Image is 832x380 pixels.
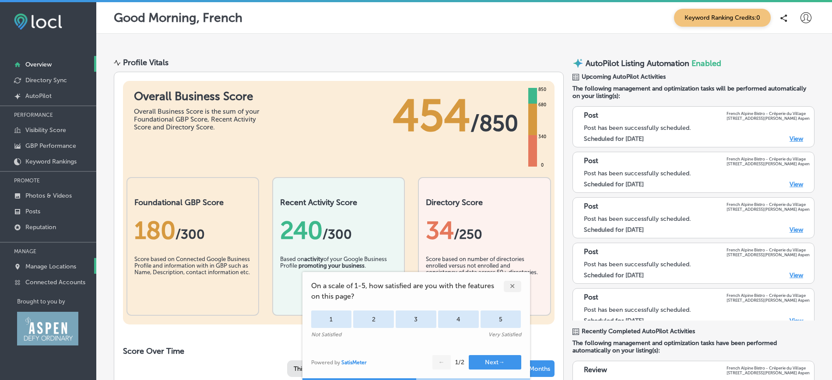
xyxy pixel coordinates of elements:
[727,370,810,375] p: [STREET_ADDRESS][PERSON_NAME] Aspen
[572,85,814,100] span: The following management and optimization tasks will be performed automatically on your listing(s):
[393,90,470,142] span: 454
[727,202,810,207] p: French Alpine Bistro - Crêperie du Village
[432,355,451,370] button: ←
[25,223,56,231] p: Reputation
[584,202,598,212] p: Post
[438,310,479,328] div: 4
[25,77,67,84] p: Directory Sync
[25,142,76,150] p: GBP Performance
[25,279,85,286] p: Connected Accounts
[584,366,607,375] p: Review
[298,262,365,269] b: promoting your business
[25,263,76,270] p: Manage Locations
[584,181,644,188] label: Scheduled for [DATE]
[727,116,810,121] p: [STREET_ADDRESS][PERSON_NAME] Aspen
[426,256,543,300] div: Score based on number of directories enrolled versus not enrolled and consistency of data across ...
[280,216,397,245] div: 240
[123,346,555,356] h2: Score Over Time
[14,14,62,30] img: fda3e92497d09a02dc62c9cd864e3231.png
[584,317,644,324] label: Scheduled for [DATE]
[304,256,323,262] b: activity
[134,256,251,300] div: Score based on Connected Google Business Profile and information with in GBP such as Name, Descri...
[504,281,521,292] div: ✕
[584,157,598,166] p: Post
[311,281,504,302] span: On a scale of 1-5, how satisfied are you with the features on this page?
[692,59,721,68] span: Enabled
[537,101,548,108] div: 680
[134,90,265,103] h1: Overall Business Score
[25,61,52,68] p: Overview
[17,298,96,305] p: Brought to you by
[353,310,394,328] div: 2
[25,92,52,100] p: AutoPilot
[584,135,644,143] label: Scheduled for [DATE]
[25,126,66,134] p: Visibility Score
[582,73,666,80] span: Upcoming AutoPilot Activities
[572,339,814,354] span: The following management and optimization tasks have been performed automatically on your listing...
[582,328,695,335] span: Recently Completed AutoPilot Activities
[537,86,548,93] div: 850
[426,198,543,207] h2: Directory Score
[25,208,40,215] p: Posts
[454,227,482,242] span: /250
[584,306,810,314] div: Post has been successfully scheduled.
[396,310,436,328] div: 3
[470,110,518,136] span: / 850
[584,124,810,132] div: Post has been successfully scheduled.
[584,215,810,223] div: Post has been successfully scheduled.
[790,226,803,234] a: View
[176,227,205,242] span: / 300
[584,248,598,257] p: Post
[311,359,367,366] div: Powered by
[426,216,543,245] div: 34
[114,10,242,25] p: Good Morning, French
[572,58,583,69] img: autopilot-icon
[727,207,810,212] p: [STREET_ADDRESS][PERSON_NAME] Aspen
[584,111,598,121] p: Post
[727,161,810,166] p: [STREET_ADDRESS][PERSON_NAME] Aspen
[727,111,810,116] p: French Alpine Bistro - Crêperie du Village
[134,198,251,207] h2: Foundational GBP Score
[488,331,521,338] div: Very Satisfied
[584,261,810,268] div: Post has been successfully scheduled.
[323,227,352,242] span: /300
[280,256,397,300] div: Based on of your Google Business Profile .
[586,59,689,68] p: AutoPilot Listing Automation
[25,158,77,165] p: Keyword Rankings
[727,293,810,298] p: French Alpine Bistro - Crêperie du Village
[280,198,397,207] h2: Recent Activity Score
[17,312,78,345] img: Aspen
[134,108,265,131] div: Overall Business Score is the sum of your Foundational GBP Score, Recent Activity Score and Direc...
[481,310,521,328] div: 5
[311,310,352,328] div: 1
[134,216,251,245] div: 180
[790,272,803,279] a: View
[341,359,367,366] a: SatisMeter
[584,170,810,177] div: Post has been successfully scheduled.
[294,365,325,373] span: This Month
[455,359,464,366] div: 1 / 2
[584,293,598,303] p: Post
[727,298,810,303] p: [STREET_ADDRESS][PERSON_NAME] Aspen
[123,58,169,67] div: Profile Vitals
[790,181,803,188] a: View
[790,317,803,324] a: View
[674,9,771,27] span: Keyword Ranking Credits: 0
[311,331,341,338] div: Not Satisfied
[727,157,810,161] p: French Alpine Bistro - Crêperie du Village
[790,135,803,143] a: View
[584,272,644,279] label: Scheduled for [DATE]
[727,252,810,257] p: [STREET_ADDRESS][PERSON_NAME] Aspen
[727,248,810,252] p: French Alpine Bistro - Crêperie du Village
[584,226,644,234] label: Scheduled for [DATE]
[539,162,545,169] div: 0
[727,366,810,370] p: French Alpine Bistro - Crêperie du Village
[469,355,521,370] button: Next→
[25,192,72,199] p: Photos & Videos
[537,133,548,140] div: 340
